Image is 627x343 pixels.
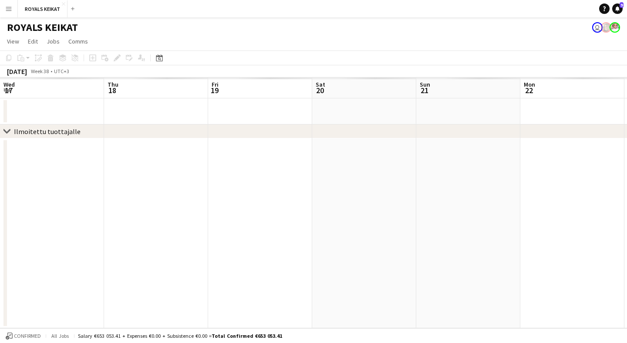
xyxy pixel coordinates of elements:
span: Comms [68,37,88,45]
span: Wed [3,81,15,88]
span: Fri [212,81,219,88]
span: 9 [620,2,624,8]
span: 17 [2,85,15,95]
span: Sat [316,81,325,88]
a: Jobs [43,36,63,47]
div: [DATE] [7,67,27,76]
span: Edit [28,37,38,45]
a: Comms [65,36,91,47]
span: Mon [524,81,535,88]
div: UTC+3 [54,68,69,74]
span: All jobs [50,333,71,339]
span: Week 38 [29,68,51,74]
span: Sun [420,81,430,88]
h1: ROYALS KEIKAT [7,21,78,34]
a: Edit [24,36,41,47]
a: 9 [612,3,623,14]
span: Thu [108,81,118,88]
span: Confirmed [14,333,41,339]
span: 22 [522,85,535,95]
app-user-avatar: Pauliina Aalto [601,22,611,33]
span: 18 [106,85,118,95]
a: View [3,36,23,47]
span: Jobs [47,37,60,45]
span: 20 [314,85,325,95]
div: Salary €653 053.41 + Expenses €0.00 + Subsistence €0.00 = [78,333,282,339]
div: Ilmoitettu tuottajalle [14,127,81,136]
app-user-avatar: Johanna Hytönen [592,22,603,33]
button: ROYALS KEIKAT [18,0,67,17]
app-user-avatar: Katariina Booking [610,22,620,33]
span: View [7,37,19,45]
span: 19 [210,85,219,95]
button: Confirmed [4,331,42,341]
span: Total Confirmed €653 053.41 [212,333,282,339]
span: 21 [418,85,430,95]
